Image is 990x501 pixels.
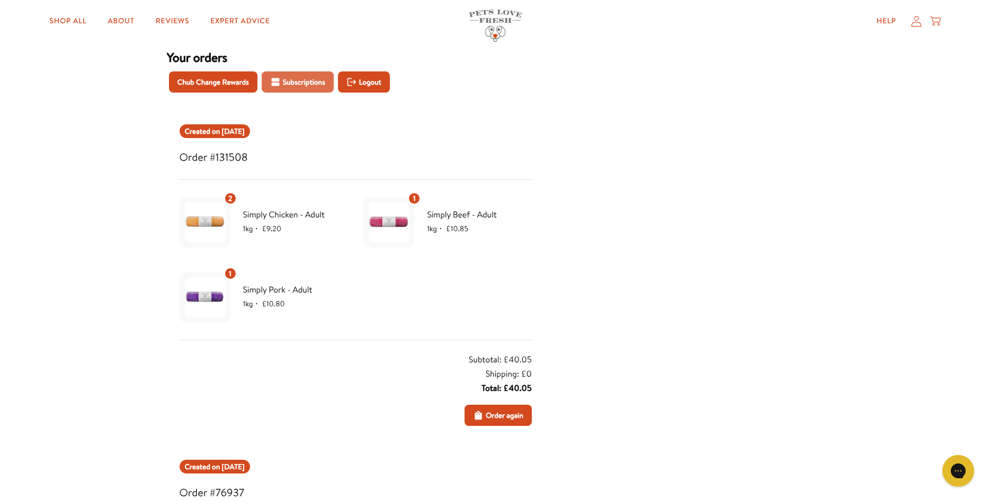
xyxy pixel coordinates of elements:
[369,202,409,242] img: Simply Beef - Adult
[180,149,532,167] h3: Order #131508
[185,125,245,137] span: Created on [DATE]
[481,381,532,396] div: Total: £40.05
[283,76,325,88] span: Subscriptions
[228,193,233,204] span: 2
[185,277,225,317] img: Simply Pork - Adult
[185,202,225,242] img: Simply Chicken - Adult
[486,409,523,421] span: Order again
[469,353,532,367] div: Subtotal: £40.05
[169,71,257,93] button: Chub Change Rewards
[177,76,249,88] span: Chub Change Rewards
[413,193,416,204] span: 1
[41,11,95,32] a: Shop All
[868,11,905,32] a: Help
[446,223,468,234] span: £10.85
[262,298,285,309] span: £10.80
[427,208,532,222] span: Simply Beef - Adult
[243,223,262,234] span: 1kg ・
[262,71,334,93] button: Subscriptions
[147,11,198,32] a: Reviews
[224,192,237,205] div: 2 units of item: Simply Chicken - Adult
[262,223,281,234] span: £9.20
[202,11,278,32] a: Expert Advice
[243,208,348,222] span: Simply Chicken - Adult
[937,451,979,490] iframe: Gorgias live chat messenger
[469,10,522,42] img: Pets Love Fresh
[427,223,446,234] span: 1kg ・
[359,76,381,88] span: Logout
[243,283,348,297] span: Simply Pork - Adult
[243,298,262,309] span: 1kg ・
[408,192,421,205] div: 1 units of item: Simply Beef - Adult
[338,71,390,93] button: Logout
[229,268,231,279] span: 1
[465,405,532,426] button: Order again
[486,367,532,381] div: Shipping: £0
[185,461,245,472] span: Created on [DATE]
[224,267,237,280] div: 1 units of item: Simply Pork - Adult
[100,11,143,32] a: About
[167,49,545,65] h3: Your orders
